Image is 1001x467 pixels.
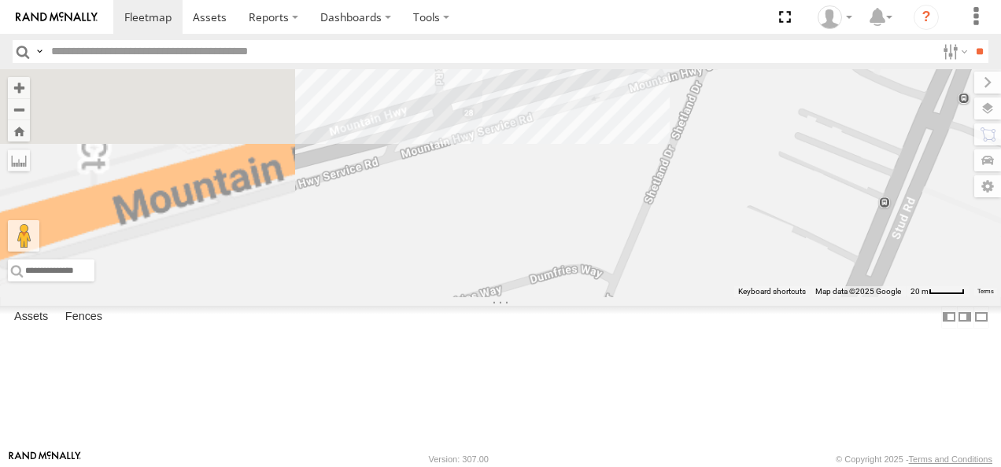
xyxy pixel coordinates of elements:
[815,287,901,296] span: Map data ©2025 Google
[429,454,489,464] div: Version: 307.00
[33,40,46,63] label: Search Query
[9,451,81,467] a: Visit our Website
[957,306,973,329] label: Dock Summary Table to the Right
[812,6,858,29] div: Bayswater Sales Counter
[16,12,98,23] img: rand-logo.svg
[8,120,30,142] button: Zoom Home
[936,40,970,63] label: Search Filter Options
[57,306,110,328] label: Fences
[977,289,994,295] a: Terms (opens in new tab)
[911,287,929,296] span: 20 m
[836,454,992,464] div: © Copyright 2025 -
[909,454,992,464] a: Terms and Conditions
[8,149,30,171] label: Measure
[906,286,970,297] button: Map Scale: 20 m per 42 pixels
[8,220,39,252] button: Drag Pegman onto the map to open Street View
[6,306,56,328] label: Assets
[974,175,1001,197] label: Map Settings
[738,286,806,297] button: Keyboard shortcuts
[8,98,30,120] button: Zoom out
[914,5,939,30] i: ?
[941,306,957,329] label: Dock Summary Table to the Left
[8,77,30,98] button: Zoom in
[973,306,989,329] label: Hide Summary Table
